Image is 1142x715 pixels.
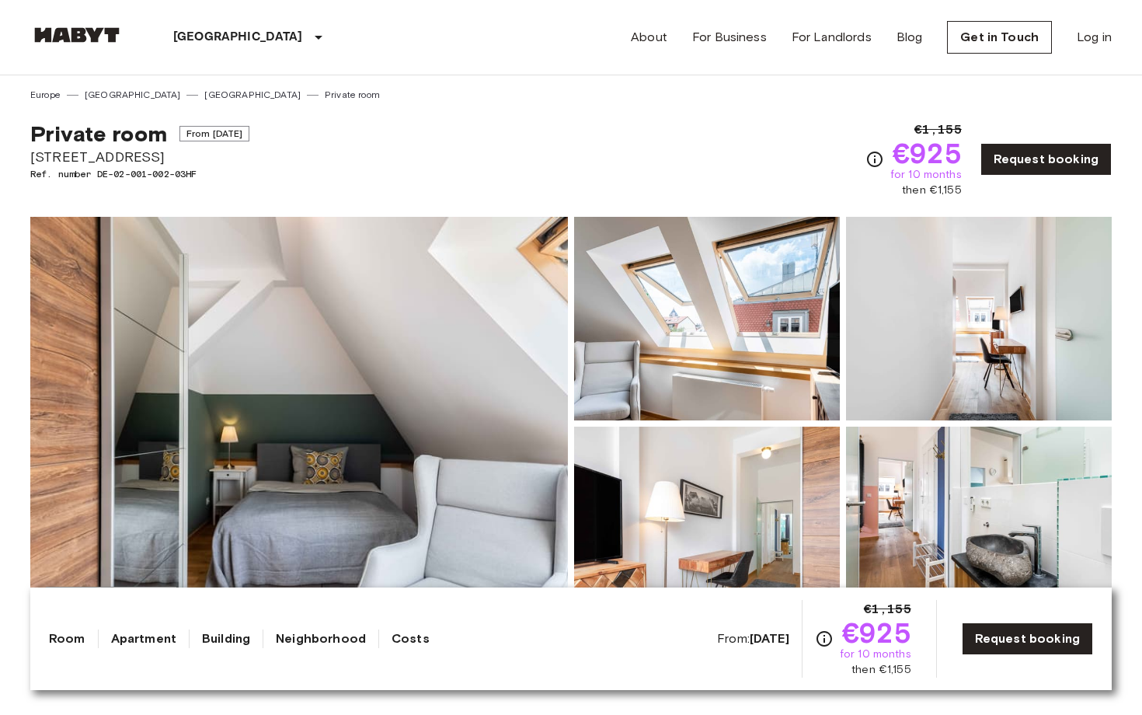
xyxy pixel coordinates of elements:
[717,630,789,647] span: From:
[980,143,1112,176] a: Request booking
[815,630,834,648] svg: Check cost overview for full price breakdown. Please note that discounts apply to new joiners onl...
[914,120,962,139] span: €1,155
[692,28,767,47] a: For Business
[1077,28,1112,47] a: Log in
[962,623,1093,655] a: Request booking
[204,88,301,102] a: [GEOGRAPHIC_DATA]
[947,21,1052,54] a: Get in Touch
[30,167,249,181] span: Ref. number DE-02-001-002-03HF
[840,647,911,662] span: for 10 months
[46,587,176,616] button: Show all photos
[179,126,250,141] span: From [DATE]
[792,28,872,47] a: For Landlords
[30,88,61,102] a: Europe
[846,427,1112,630] img: Picture of unit DE-02-001-002-03HF
[865,150,884,169] svg: Check cost overview for full price breakdown. Please note that discounts apply to new joiners onl...
[30,120,167,147] span: Private room
[392,630,430,648] a: Costs
[325,88,380,102] a: Private room
[864,600,911,619] span: €1,155
[890,167,962,183] span: for 10 months
[631,28,667,47] a: About
[111,630,176,648] a: Apartment
[574,217,840,420] img: Picture of unit DE-02-001-002-03HF
[902,183,962,198] span: then €1,155
[30,27,124,43] img: Habyt
[85,88,181,102] a: [GEOGRAPHIC_DATA]
[842,619,911,647] span: €925
[30,217,568,630] img: Marketing picture of unit DE-02-001-002-03HF
[846,217,1112,420] img: Picture of unit DE-02-001-002-03HF
[49,630,85,648] a: Room
[173,28,303,47] p: [GEOGRAPHIC_DATA]
[851,662,911,678] span: then €1,155
[202,630,250,648] a: Building
[574,427,840,630] img: Picture of unit DE-02-001-002-03HF
[30,147,249,167] span: [STREET_ADDRESS]
[897,28,923,47] a: Blog
[893,139,962,167] span: €925
[750,631,789,646] b: [DATE]
[276,630,366,648] a: Neighborhood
